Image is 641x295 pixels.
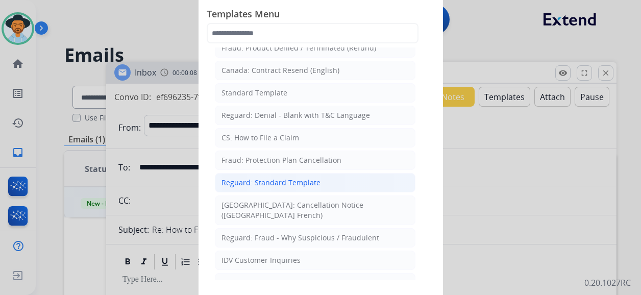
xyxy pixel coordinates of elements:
[207,7,435,23] span: Templates Menu
[221,255,301,265] div: IDV Customer Inquiries
[221,200,409,220] div: [GEOGRAPHIC_DATA]: Cancellation Notice ([GEOGRAPHIC_DATA] French)
[221,133,299,143] div: CS: How to File a Claim
[221,233,379,243] div: Reguard: Fraud - Why Suspicious / Fraudulent
[221,178,320,188] div: Reguard: Standard Template
[221,43,376,53] div: Fraud: Product Denied / Terminated (Refund)
[221,155,341,165] div: Fraud: Protection Plan Cancellation
[221,110,370,120] div: Reguard: Denial - Blank with T&C Language
[221,88,287,98] div: Standard Template
[221,65,339,76] div: Canada: Contract Resend (English)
